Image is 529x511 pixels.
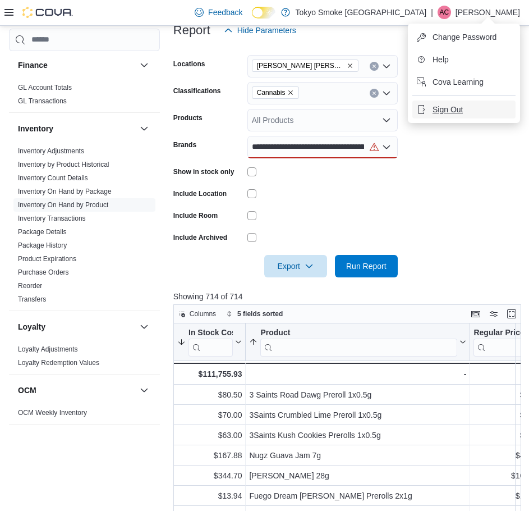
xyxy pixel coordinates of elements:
[18,159,109,168] span: Inventory by Product Historical
[18,344,78,353] span: Loyalty Adjustments
[137,58,151,71] button: Finance
[18,173,88,182] span: Inventory Count Details
[433,54,449,65] span: Help
[249,449,466,462] div: Nugz Guava Jam 7g
[18,294,46,303] span: Transfers
[177,428,242,442] div: $63.00
[249,367,466,381] div: -
[382,62,391,71] button: Open list of options
[188,327,233,338] div: In Stock Cost
[9,144,160,310] div: Inventory
[18,213,86,222] span: Inventory Transactions
[18,186,112,195] span: Inventory On Hand by Package
[18,268,69,276] a: Purchase Orders
[382,143,391,152] button: Open list of options
[412,51,516,69] button: Help
[249,428,466,442] div: 3Saints Kush Cookies Prerolls 1x0.5g
[412,73,516,91] button: Cova Learning
[249,469,466,482] div: [PERSON_NAME] 28g
[18,358,99,367] span: Loyalty Redemption Values
[137,383,151,396] button: OCM
[18,267,69,276] span: Purchase Orders
[18,227,67,235] a: Package Details
[18,97,67,104] a: GL Transactions
[296,6,427,19] p: Tokyo Smoke [GEOGRAPHIC_DATA]
[346,261,387,272] span: Run Report
[18,200,108,209] span: Inventory On Hand by Product
[177,469,242,482] div: $344.70
[177,367,242,381] div: $111,755.93
[505,307,518,321] button: Enter fullscreen
[173,291,525,302] p: Showing 714 of 714
[18,254,76,262] a: Product Expirations
[237,309,283,318] span: 5 fields sorted
[252,60,358,72] span: Hamilton Rymal
[271,255,320,277] span: Export
[440,6,449,19] span: AC
[18,83,72,91] a: GL Account Totals
[18,384,36,395] h3: OCM
[18,281,42,289] a: Reorder
[9,405,160,423] div: OCM
[18,358,99,366] a: Loyalty Redemption Values
[382,116,391,125] button: Open list of options
[287,89,294,96] button: Remove Cannabis from selection in this group
[18,281,42,290] span: Reorder
[370,89,379,98] button: Clear input
[18,345,78,353] a: Loyalty Adjustments
[177,327,242,356] button: In Stock Cost
[18,254,76,263] span: Product Expirations
[173,233,227,242] label: Include Archived
[433,104,463,115] span: Sign Out
[252,86,300,99] span: Cannabis
[22,7,73,18] img: Cova
[260,327,457,338] div: Product
[173,24,210,37] h3: Report
[18,160,109,168] a: Inventory by Product Historical
[487,307,500,321] button: Display options
[222,307,287,321] button: 5 fields sorted
[173,140,196,149] label: Brands
[18,321,45,332] h3: Loyalty
[9,342,160,373] div: Loyalty
[177,449,242,462] div: $167.88
[18,122,135,134] button: Inventory
[370,62,379,71] button: Clear input
[18,122,53,134] h3: Inventory
[173,60,205,69] label: Locations
[249,327,466,356] button: Product
[18,83,72,92] span: GL Account Totals
[249,489,466,503] div: Fuego Dream [PERSON_NAME] Prerolls 2x1g
[173,167,234,176] label: Show in stock only
[18,214,86,222] a: Inventory Transactions
[219,19,301,42] button: Hide Parameters
[249,388,466,401] div: 3 Saints Road Dawg Preroll 1x0.5g
[249,408,466,422] div: 3Saints Crumbled Lime Preroll 1x0.5g
[252,7,275,19] input: Dark Mode
[18,227,67,236] span: Package Details
[177,408,242,422] div: $70.00
[137,433,151,446] button: Pricing
[137,320,151,333] button: Loyalty
[18,59,135,70] button: Finance
[18,240,67,249] span: Package History
[382,89,391,98] button: Open list of options
[18,146,84,155] span: Inventory Adjustments
[177,489,242,503] div: $13.94
[412,28,516,46] button: Change Password
[18,174,88,181] a: Inventory Count Details
[174,307,220,321] button: Columns
[264,255,327,277] button: Export
[18,59,48,70] h3: Finance
[190,309,216,318] span: Columns
[347,62,353,69] button: Remove Hamilton Rymal from selection in this group
[173,86,221,95] label: Classifications
[335,255,398,277] button: Run Report
[257,87,286,98] span: Cannabis
[173,189,227,198] label: Include Location
[173,211,218,220] label: Include Room
[18,295,46,303] a: Transfers
[433,31,496,43] span: Change Password
[208,7,242,18] span: Feedback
